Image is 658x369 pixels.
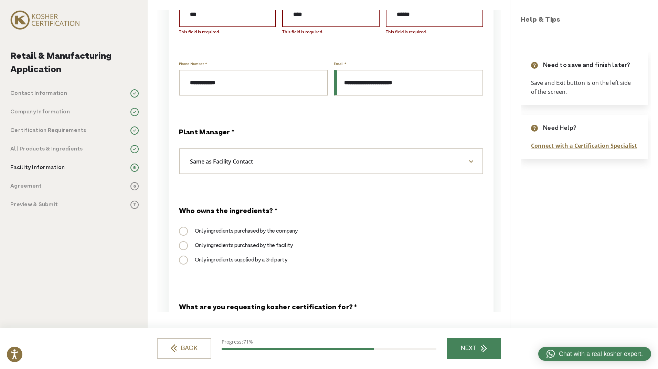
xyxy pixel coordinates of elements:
[10,145,83,153] p: All Products & Ingredients
[559,349,643,359] span: Chat with a real kosher expert.
[543,124,576,133] p: Need Help?
[10,50,139,77] h2: Retail & Manufacturing Application
[531,79,637,96] p: Save and Exit button is on the left side of the screen.
[282,29,323,35] span: This field is required.
[179,242,294,250] label: Only ingredients purchased by the facility
[531,142,637,149] a: Connect with a Certification Specialist
[10,126,86,135] p: Certification Requirements
[179,206,278,217] legend: Who owns the ingredients? *
[130,182,139,190] span: 6
[157,338,211,359] a: BACK
[243,338,253,345] span: 71%
[130,164,139,172] span: 5
[10,201,58,209] p: Preview & Submit
[521,15,651,25] h3: Help & Tips
[179,148,483,174] span: Same as Facility Contact
[179,303,357,313] legend: What are you requesting kosher certification for? *
[179,227,298,235] label: Only ingredients purchased by the company
[538,347,651,361] a: Chat with a real kosher expert.
[180,156,268,167] span: Same as Facility Contact
[130,201,139,209] span: 7
[179,29,220,35] span: This field is required.
[10,164,65,172] p: Facility Information
[334,61,346,66] label: Email *
[10,108,70,116] p: Company Information
[10,89,67,98] p: Contact Information
[447,338,501,359] a: NEXT
[179,256,288,264] label: Only ingredients supplied by a 3rd party
[222,338,436,345] p: Progress:
[386,29,427,35] span: This field is required.
[10,182,42,190] p: Agreement
[179,61,207,66] label: Phone Number *
[543,61,630,70] p: Need to save and finish later?
[179,128,235,138] label: Plant Manager *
